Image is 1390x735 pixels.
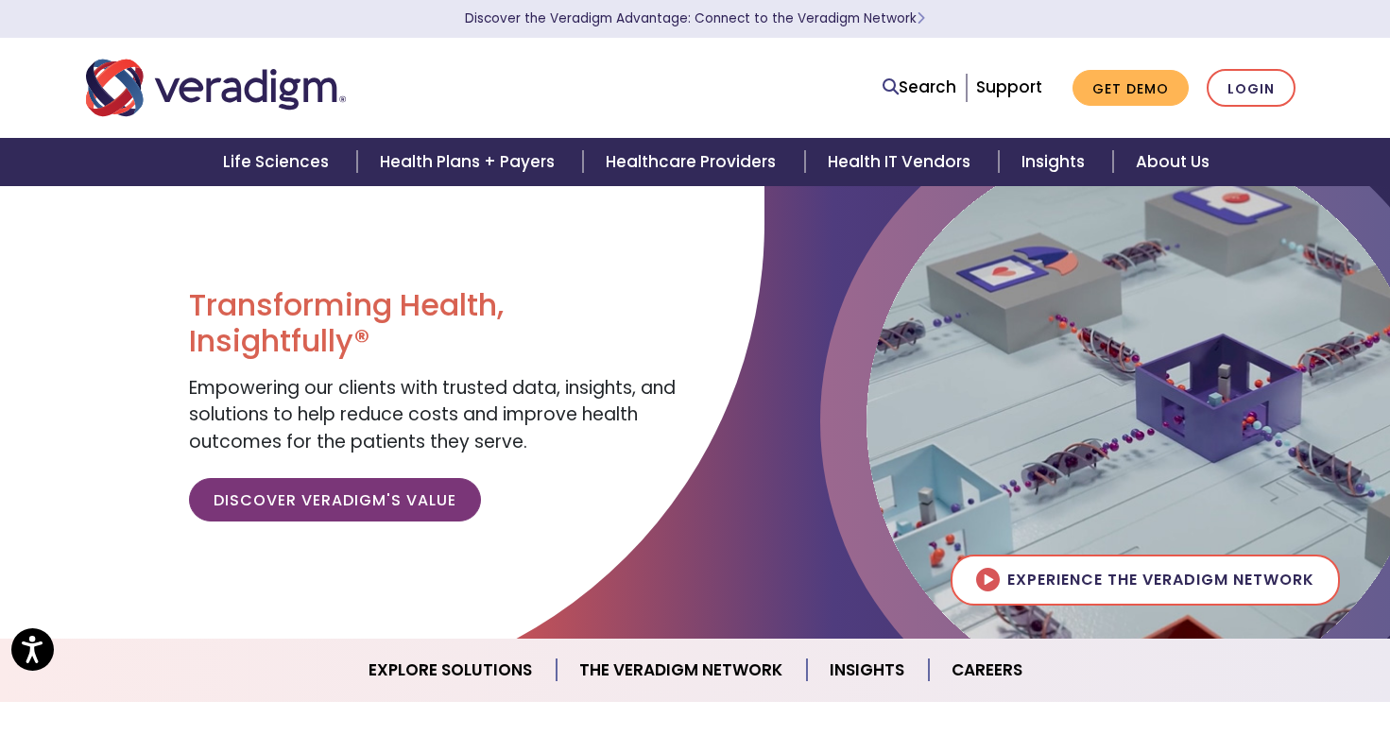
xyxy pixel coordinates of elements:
[357,138,583,186] a: Health Plans + Payers
[976,76,1042,98] a: Support
[929,646,1045,694] a: Careers
[883,75,956,100] a: Search
[999,138,1113,186] a: Insights
[557,646,807,694] a: The Veradigm Network
[805,138,999,186] a: Health IT Vendors
[1113,138,1232,186] a: About Us
[1073,70,1189,107] a: Get Demo
[86,57,346,119] img: Veradigm logo
[583,138,804,186] a: Healthcare Providers
[189,478,481,521] a: Discover Veradigm's Value
[200,138,357,186] a: Life Sciences
[189,287,680,360] h1: Transforming Health, Insightfully®
[189,375,676,454] span: Empowering our clients with trusted data, insights, and solutions to help reduce costs and improv...
[465,9,925,27] a: Discover the Veradigm Advantage: Connect to the Veradigm NetworkLearn More
[917,9,925,27] span: Learn More
[346,646,557,694] a: Explore Solutions
[807,646,929,694] a: Insights
[1207,69,1296,108] a: Login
